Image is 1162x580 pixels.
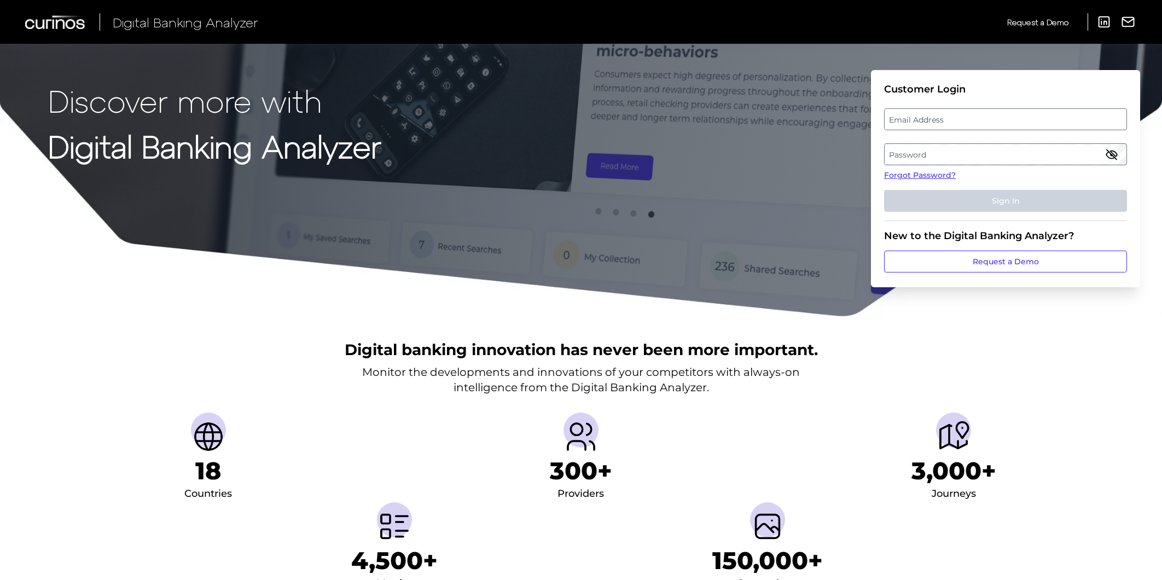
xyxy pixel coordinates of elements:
[936,419,971,454] img: Journeys
[563,419,599,454] img: Providers
[884,83,1127,95] div: Customer Login
[885,144,1126,164] label: Password
[362,364,800,395] p: Monitor the developments and innovations of your competitors with always-on intelligence from the...
[1007,18,1068,27] span: Request a Demo
[345,339,818,360] h2: Digital banking innovation has never been more important.
[195,456,221,485] h1: 18
[113,14,258,30] span: Digital Banking Analyzer
[884,190,1127,212] button: Sign In
[25,15,86,29] img: Curinos
[1007,13,1068,31] a: Request a Demo
[351,546,438,575] h1: 4,500+
[557,485,604,503] div: Providers
[184,485,232,503] div: Countries
[550,456,612,485] h1: 300+
[884,170,1127,181] a: Forgot Password?
[48,83,381,118] p: Discover more with
[191,419,226,454] img: Countries
[885,109,1126,129] label: Email Address
[750,509,785,544] img: Screenshots
[884,230,1127,242] div: New to the Digital Banking Analyzer?
[884,251,1127,272] a: Request a Demo
[911,456,996,485] h1: 3,000+
[377,509,412,544] img: Metrics
[932,485,976,503] div: Journeys
[48,127,381,164] strong: Digital Banking Analyzer
[712,546,823,575] h1: 150,000+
